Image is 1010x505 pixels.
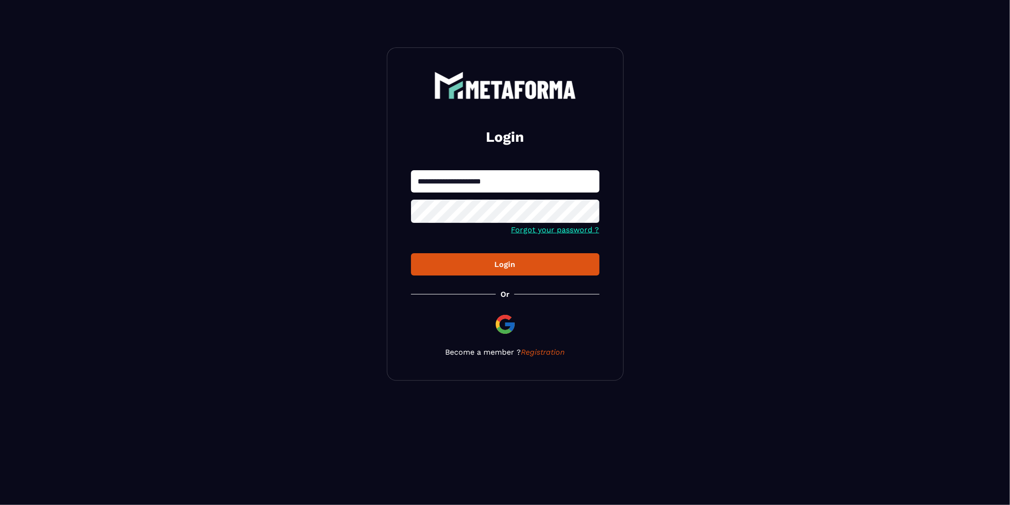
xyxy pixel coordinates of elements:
[521,348,565,357] a: Registration
[434,72,576,99] img: logo
[494,313,517,336] img: google
[411,348,599,357] p: Become a member ?
[501,290,509,299] p: Or
[411,253,599,275] button: Login
[411,72,599,99] a: logo
[419,260,592,269] div: Login
[422,128,588,147] h2: Login
[511,225,599,234] a: Forgot your password ?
